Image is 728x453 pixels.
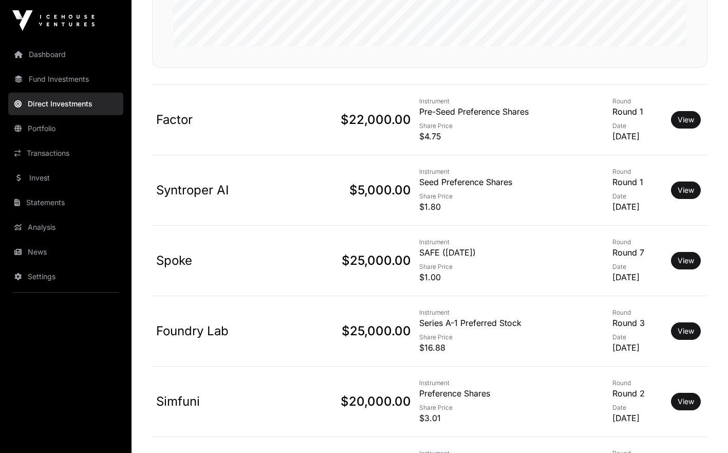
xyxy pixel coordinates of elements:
[612,97,663,105] p: Round
[612,246,663,259] p: Round 7
[419,333,604,341] p: Share Price
[419,341,604,354] p: $16.88
[612,271,663,283] p: [DATE]
[612,317,663,329] p: Round 3
[671,393,701,410] button: View
[419,271,604,283] p: $1.00
[8,43,123,66] a: Dashboard
[8,93,123,115] a: Direct Investments
[419,122,604,130] p: Share Price
[612,192,663,201] p: Date
[8,167,123,189] a: Invest
[419,404,604,412] p: Share Price
[8,241,123,263] a: News
[419,379,604,387] p: Instrument
[419,263,604,271] p: Share Price
[677,404,728,453] iframe: Chat Widget
[156,253,192,268] a: Spoke
[678,396,694,407] a: View
[612,238,663,246] p: Round
[8,265,123,288] a: Settings
[156,183,229,197] a: Syntroper AI
[612,404,663,412] p: Date
[612,201,663,213] p: [DATE]
[612,387,663,400] p: Round 2
[156,112,193,127] a: Factor
[419,130,604,142] p: $4.75
[419,97,604,105] p: Instrument
[612,333,663,341] p: Date
[612,309,663,317] p: Round
[612,122,663,130] p: Date
[419,238,604,246] p: Instrument
[8,216,123,239] a: Analysis
[612,341,663,354] p: [DATE]
[8,191,123,214] a: Statements
[671,182,701,199] button: View
[419,317,604,329] p: Series A-1 Preferred Stock
[419,387,604,400] p: Preference Shares
[678,326,694,336] a: View
[326,323,410,339] p: $25,000.00
[326,112,410,128] p: $22,000.00
[612,130,663,142] p: [DATE]
[678,256,694,266] a: View
[419,412,604,424] p: $3.01
[8,117,123,140] a: Portfolio
[419,309,604,317] p: Instrument
[419,176,604,188] p: Seed Preference Shares
[678,185,694,195] a: View
[419,192,604,201] p: Share Price
[612,412,663,424] p: [DATE]
[156,323,229,338] a: Foundry Lab
[671,322,701,340] button: View
[678,115,694,125] a: View
[8,142,123,165] a: Transactions
[612,263,663,271] p: Date
[156,394,200,409] a: Simfuni
[612,105,663,118] p: Round 1
[8,68,123,90] a: Fund Investments
[612,168,663,176] p: Round
[612,379,663,387] p: Round
[671,252,701,269] button: View
[419,168,604,176] p: Instrument
[326,182,410,198] p: $5,000.00
[612,176,663,188] p: Round 1
[419,105,604,118] p: Pre-Seed Preference Shares
[326,252,410,269] p: $25,000.00
[671,111,701,129] button: View
[12,10,95,31] img: Icehouse Ventures Logo
[419,246,604,259] p: SAFE ([DATE])
[419,201,604,213] p: $1.80
[326,393,410,410] p: $20,000.00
